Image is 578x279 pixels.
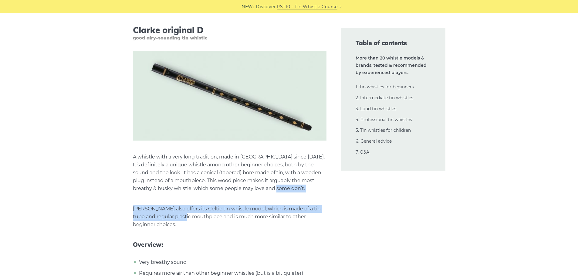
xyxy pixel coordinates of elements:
[137,258,326,266] li: Very breathy sound
[356,128,411,133] a: 5. Tin whistles for children
[133,205,326,229] p: [PERSON_NAME] also offers its Celtic tin whistle model, which is made of a tin tube and regular p...
[356,106,396,111] a: 3. Loud tin whistles
[356,84,414,90] a: 1. Tin whistles for beginners
[356,138,392,144] a: 6. General advice
[356,95,413,100] a: 2. Intermediate tin whistles
[133,35,326,41] span: good airy-sounding tin whistle
[356,117,412,122] a: 4. Professional tin whistles
[133,241,326,248] span: Overview:
[356,149,369,155] a: 7. Q&A
[356,55,427,75] strong: More than 20 whistle models & brands, tested & recommended by experienced players.
[133,153,326,192] p: A whistle with a very long tradition, made in [GEOGRAPHIC_DATA] since [DATE]. It’s definitely a u...
[356,39,431,47] span: Table of contents
[133,51,326,141] img: Clarke original tin whistle
[277,3,337,10] a: PST10 - Tin Whistle Course
[137,269,326,277] li: Requires more air than other beginner whistles (but is a bit quieter)
[256,3,276,10] span: Discover
[133,25,326,41] h3: Clarke original D
[242,3,254,10] span: NEW:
